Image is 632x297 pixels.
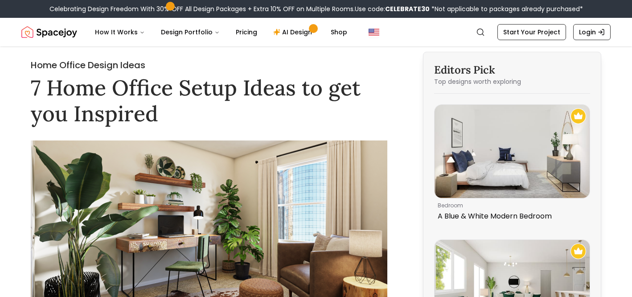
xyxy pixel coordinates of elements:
[369,27,379,37] img: United States
[31,59,400,71] h2: Home Office Design Ideas
[438,211,583,222] p: A Blue & White Modern Bedroom
[570,243,586,259] img: Recommended Spacejoy Design - Modern Glam Living Room With Emerald Tones
[435,105,590,198] img: A Blue & White Modern Bedroom
[355,4,430,13] span: Use code:
[49,4,583,13] div: Celebrating Design Freedom With 30% OFF All Design Packages + Extra 10% OFF on Multiple Rooms.
[570,108,586,124] img: Recommended Spacejoy Design - A Blue & White Modern Bedroom
[266,23,322,41] a: AI Design
[430,4,583,13] span: *Not applicable to packages already purchased*
[438,202,583,209] p: bedroom
[497,24,566,40] a: Start Your Project
[434,77,590,86] p: Top designs worth exploring
[88,23,354,41] nav: Main
[324,23,354,41] a: Shop
[31,75,400,126] h1: 7 Home Office Setup Ideas to get you Inspired
[229,23,264,41] a: Pricing
[385,4,430,13] b: CELEBRATE30
[434,63,590,77] h3: Editors Pick
[434,104,590,225] a: A Blue & White Modern BedroomRecommended Spacejoy Design - A Blue & White Modern BedroombedroomA ...
[21,23,77,41] img: Spacejoy Logo
[88,23,152,41] button: How It Works
[573,24,611,40] a: Login
[21,23,77,41] a: Spacejoy
[154,23,227,41] button: Design Portfolio
[21,18,611,46] nav: Global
